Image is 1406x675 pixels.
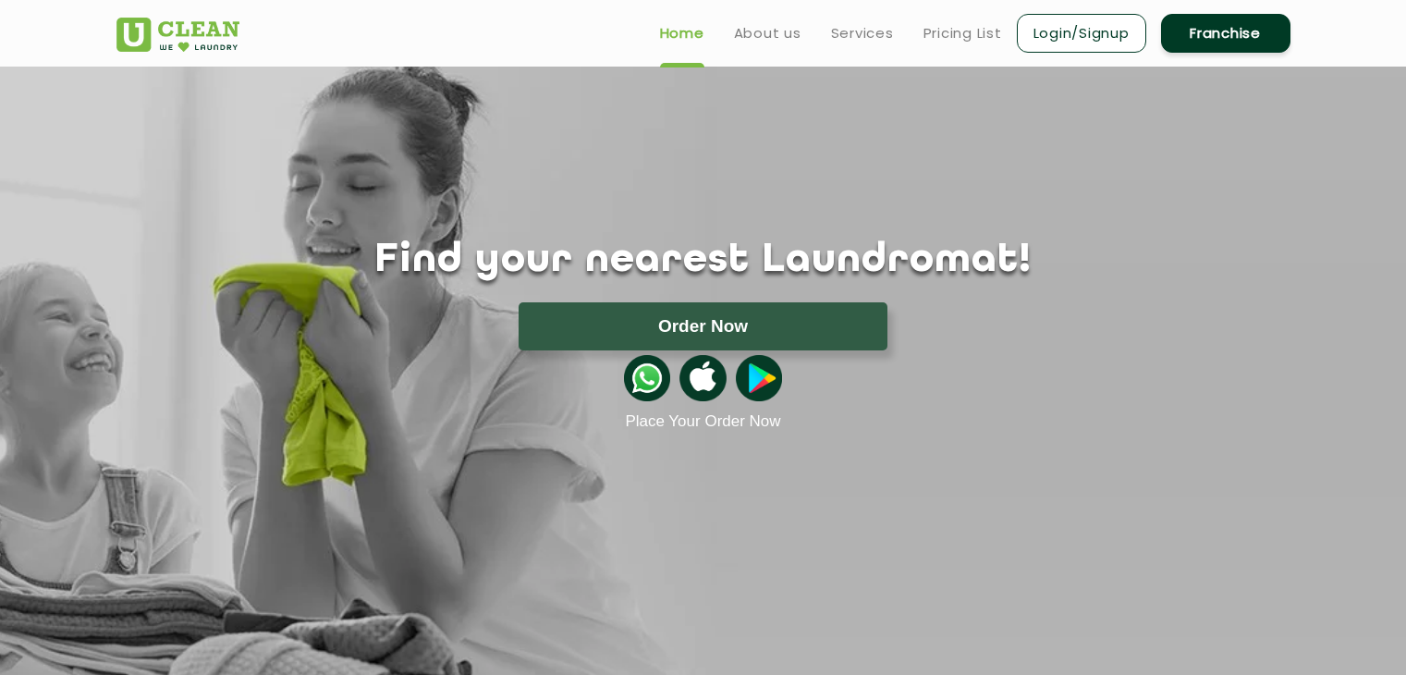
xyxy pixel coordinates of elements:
img: UClean Laundry and Dry Cleaning [116,18,239,52]
a: Login/Signup [1017,14,1146,53]
a: Place Your Order Now [625,412,780,431]
img: whatsappicon.png [624,355,670,401]
img: apple-icon.png [679,355,726,401]
a: Pricing List [923,22,1002,44]
a: Franchise [1161,14,1290,53]
button: Order Now [519,302,887,350]
img: playstoreicon.png [736,355,782,401]
h1: Find your nearest Laundromat! [103,238,1304,284]
a: Services [831,22,894,44]
a: About us [734,22,801,44]
a: Home [660,22,704,44]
